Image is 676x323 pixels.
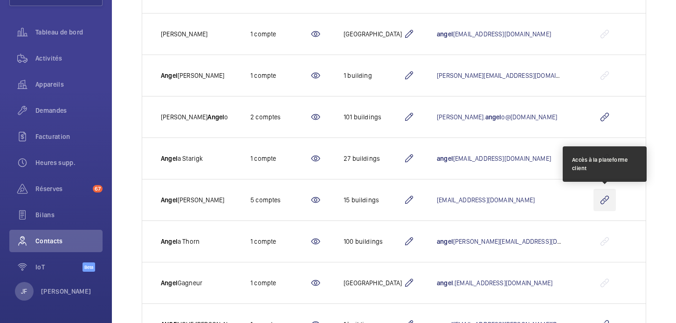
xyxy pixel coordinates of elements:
p: [PERSON_NAME] [161,71,224,80]
span: Angel [161,155,178,162]
span: Angel [161,196,178,204]
a: angel[EMAIL_ADDRESS][DOMAIN_NAME] [437,30,551,38]
span: angel [437,155,453,162]
div: [GEOGRAPHIC_DATA] [344,29,403,39]
div: 1 compte [250,237,310,246]
p: a Thorn [161,237,200,246]
span: Activités [35,54,103,63]
span: Demandes [35,106,103,115]
div: 1 compte [250,29,310,39]
span: Tableau de bord [35,27,103,37]
a: angel[PERSON_NAME][EMAIL_ADDRESS][DOMAIN_NAME] [437,238,598,245]
p: [PERSON_NAME] [161,195,224,205]
span: Appareils [35,80,103,89]
span: Bilans [35,210,103,220]
span: angel [485,113,502,121]
span: Angel [161,72,178,79]
a: angel.[EMAIL_ADDRESS][DOMAIN_NAME] [437,279,552,287]
div: Accès à la plateforme client [572,156,637,172]
span: Beta [83,262,95,272]
p: [PERSON_NAME] o [161,112,228,122]
span: angel [437,30,453,38]
div: [GEOGRAPHIC_DATA] [344,278,403,288]
span: angel [437,279,453,287]
p: JF [21,287,27,296]
span: Réserves [35,184,89,193]
span: Angel [161,279,178,287]
p: a Starigk [161,154,203,163]
p: Gagneur [161,278,202,288]
div: 15 buildings [344,195,403,205]
a: [PERSON_NAME][EMAIL_ADDRESS][DOMAIN_NAME] [437,72,581,79]
div: 1 compte [250,154,310,163]
a: [EMAIL_ADDRESS][DOMAIN_NAME] [437,196,535,204]
span: Facturation [35,132,103,141]
div: 2 comptes [250,112,310,122]
div: 100 buildings [344,237,403,246]
span: Heures supp. [35,158,103,167]
div: 5 comptes [250,195,310,205]
div: 1 compte [250,278,310,288]
span: Angel [207,113,224,121]
a: [PERSON_NAME].angelo@[DOMAIN_NAME] [437,113,557,121]
div: 1 compte [250,71,310,80]
span: angel [437,238,453,245]
span: Angel [161,238,178,245]
div: 27 buildings [344,154,403,163]
p: [PERSON_NAME] [41,287,91,296]
p: [PERSON_NAME] [161,29,207,39]
span: Contacts [35,236,103,246]
span: IoT [35,262,83,272]
div: 1 building [344,71,403,80]
span: 67 [93,185,103,192]
a: angel[EMAIL_ADDRESS][DOMAIN_NAME] [437,155,551,162]
div: 101 buildings [344,112,403,122]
